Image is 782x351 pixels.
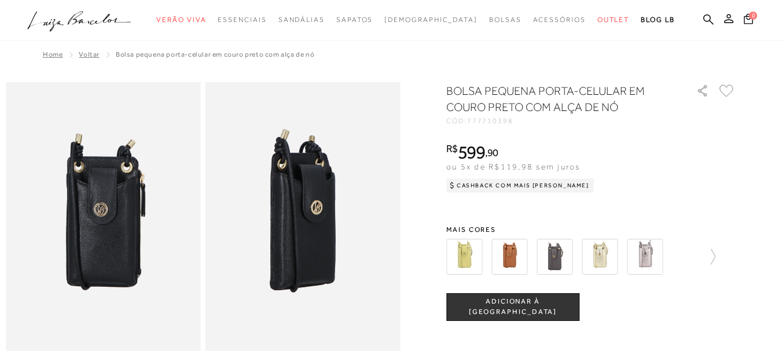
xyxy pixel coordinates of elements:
div: Cashback com Mais [PERSON_NAME] [446,179,594,193]
a: noSubCategoriesText [218,9,266,31]
span: Essenciais [218,16,266,24]
span: BOLSA PEQUENA PORTA-CELULAR EM COURO PRETO COM ALÇA DE NÓ [116,50,314,58]
span: Bolsas [489,16,522,24]
span: BLOG LB [641,16,674,24]
button: ADICIONAR À [GEOGRAPHIC_DATA] [446,293,579,321]
span: Sandálias [278,16,325,24]
img: BOLSA PEQUENA PORTA-CELULAR EM COURO METALIZADO DOURADO [582,239,618,275]
i: , [485,147,498,158]
a: BLOG LB [641,9,674,31]
span: Acessórios [533,16,586,24]
img: BOLSA PEQUENA PORTA-CELULAR EM COURO CARAMELO COM ALÇA DE NÓ [491,239,527,275]
div: CÓD: [446,117,678,124]
span: [DEMOGRAPHIC_DATA] [384,16,478,24]
img: BOLSA PEQUENA PORTA-CELULAR EM COURO METALIZADO TITÂNIO COM ALÇA DE NÓ [627,239,663,275]
span: Mais cores [446,226,736,233]
a: noSubCategoriesText [533,9,586,31]
span: 90 [487,146,498,158]
a: noSubCategoriesText [278,9,325,31]
span: Sapatos [336,16,373,24]
span: ADICIONAR À [GEOGRAPHIC_DATA] [447,297,579,317]
img: BOLSA PEQUENA PORTA CELULAR EM COURO VERDE MUSGO COM ALÇA DE NÓ [446,239,482,275]
a: Voltar [79,50,100,58]
a: noSubCategoriesText [336,9,373,31]
span: 0 [749,12,757,20]
i: R$ [446,143,458,154]
span: Outlet [597,16,630,24]
a: Home [43,50,63,58]
a: noSubCategoriesText [597,9,630,31]
button: 0 [740,13,757,28]
a: noSubCategoriesText [384,9,478,31]
span: 777710398 [467,117,513,125]
img: BOLSA PEQUENA PORTA-CELULAR EM COURO CINZA STORM COM ALÇA DE NÓ [537,239,572,275]
a: noSubCategoriesText [156,9,206,31]
h1: BOLSA PEQUENA PORTA-CELULAR EM COURO PRETO COM ALÇA DE NÓ [446,83,663,115]
span: Verão Viva [156,16,206,24]
a: noSubCategoriesText [489,9,522,31]
span: ou 5x de R$119,98 sem juros [446,162,580,171]
span: 599 [458,142,485,162]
